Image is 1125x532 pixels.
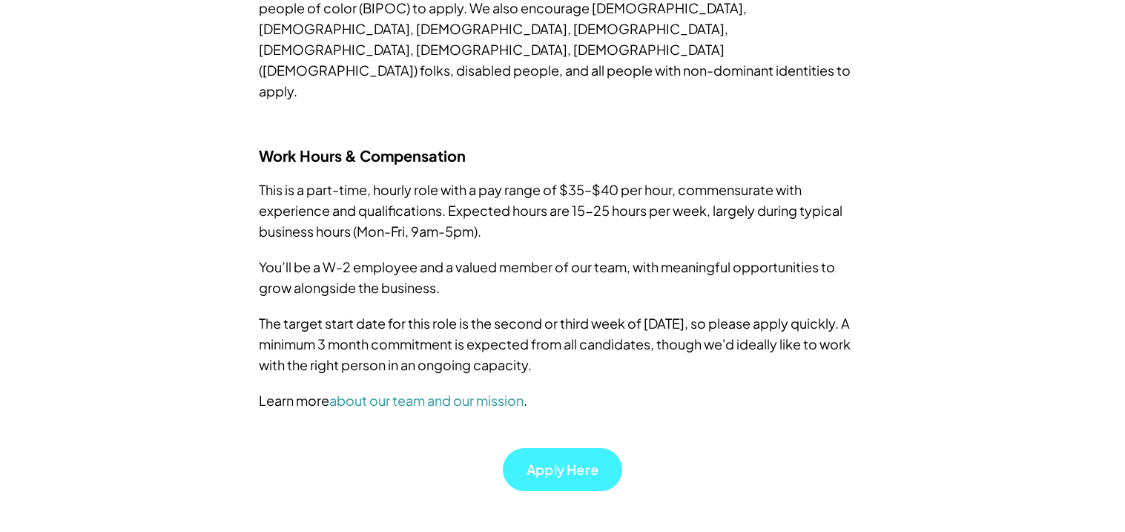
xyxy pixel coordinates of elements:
[259,390,867,411] p: Learn more .
[259,257,867,298] p: You’ll be a W-2 employee and a valued member of our team, with meaningful opportunities to grow a...
[259,146,466,165] strong: Work Hours & Compensation
[329,392,524,409] a: about our team and our mission
[527,463,598,476] p: Apply Here
[259,180,867,242] p: This is a part-time, hourly role with a pay range of $35–$40 per hour, commensurate with experien...
[259,313,867,375] p: The target start date for this role is the second or third week of [DATE], so please apply quickl...
[503,448,622,491] a: Apply Here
